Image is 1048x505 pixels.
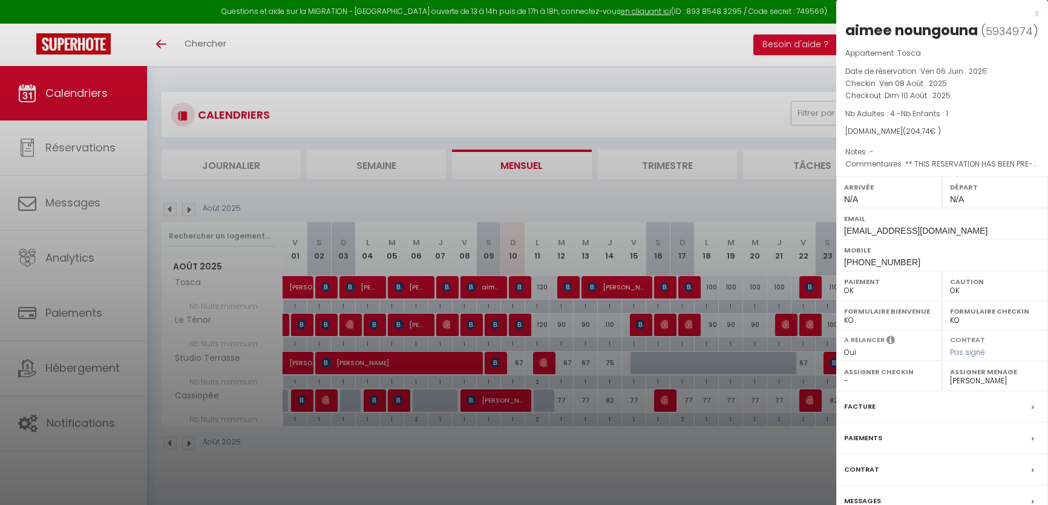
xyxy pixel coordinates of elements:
label: Formulaire Checkin [950,305,1040,317]
p: Commentaires : [845,158,1039,170]
label: Contrat [950,335,985,343]
label: Assigner Menage [950,366,1040,378]
label: Mobile [844,244,1040,256]
span: ( € ) [903,126,941,136]
span: 204.74 [906,126,930,136]
span: N/A [950,194,964,204]
p: Date de réservation : [845,65,1039,78]
label: A relancer [844,335,885,345]
span: N/A [844,194,858,204]
span: Dim 10 Août . 2025 [885,90,951,101]
span: ( ) [981,22,1038,39]
label: Email [844,213,1040,225]
label: Contrat [844,463,879,476]
label: Arrivée [844,181,934,193]
span: Pas signé [950,347,985,357]
div: aimee noungouna [845,21,978,40]
label: Formulaire Bienvenue [844,305,934,317]
iframe: LiveChat chat widget [997,454,1048,505]
label: Paiement [844,276,934,288]
p: Checkin : [845,78,1039,90]
span: Nb Adultes : 4 - [845,108,948,119]
span: Nb Enfants : 1 [901,108,948,119]
p: Checkout : [845,90,1039,102]
p: Appartement : [845,47,1039,59]
div: [DOMAIN_NAME] [845,126,1039,137]
span: Tosca [897,48,921,58]
span: [EMAIL_ADDRESS][DOMAIN_NAME] [844,226,987,236]
label: Départ [950,181,1040,193]
label: Paiements [844,432,882,444]
label: Assigner Checkin [844,366,934,378]
span: Ven 08 Août . 2025 [879,78,947,88]
label: Caution [950,276,1040,288]
span: 5934974 [986,24,1033,39]
i: Sélectionner OUI si vous souhaiter envoyer les séquences de messages post-checkout [886,335,895,348]
p: Notes : [845,146,1039,158]
span: [PHONE_NUMBER] [844,257,920,267]
span: Ven 06 Juin . 2025 [920,66,987,76]
div: x [836,6,1039,21]
span: - [870,147,874,157]
label: Facture [844,400,876,413]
